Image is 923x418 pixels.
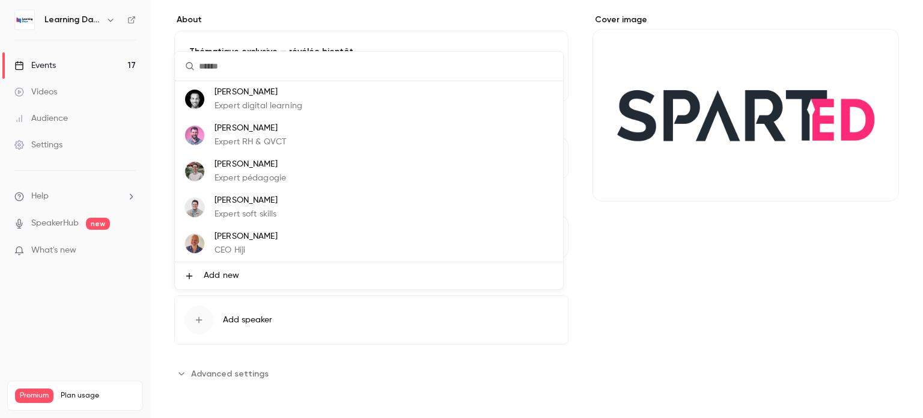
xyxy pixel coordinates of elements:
p: [PERSON_NAME] [215,122,287,135]
p: [PERSON_NAME] [215,230,278,243]
img: Simon CHATELAIN [185,198,204,217]
p: Expert pédagogie [215,172,286,185]
p: CEO Hiji [215,244,278,257]
p: Expert RH & QVCT [215,136,287,149]
p: [PERSON_NAME] [215,158,286,171]
p: [PERSON_NAME] [215,86,302,99]
img: Clément CAHAGNE [185,162,204,181]
img: Damien BOYER [185,90,204,109]
img: Yoann BROUZENG [185,126,204,145]
p: Expert soft skills [215,208,278,221]
span: Add new [204,269,239,282]
p: Expert digital learning [215,100,302,112]
img: Benoit CRESSON [185,234,204,253]
p: [PERSON_NAME] [215,194,278,207]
